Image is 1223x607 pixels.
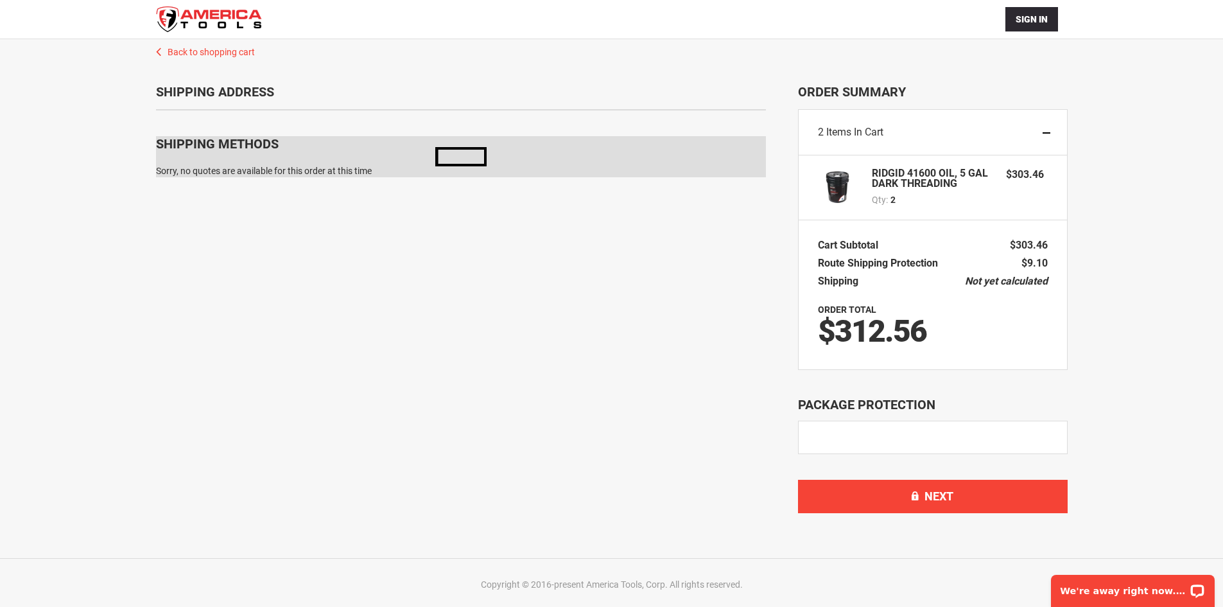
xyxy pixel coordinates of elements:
iframe: LiveChat chat widget [1043,567,1223,607]
img: America Tools [156,6,262,32]
strong: RIDGID 41600 OIL, 5 GAL DARK THREADING [872,168,994,189]
th: Cart Subtotal [818,236,885,254]
button: Sign In [1005,7,1058,31]
span: Next [924,489,953,503]
button: Next [798,480,1068,513]
div: Copyright © 2016-present America Tools, Corp. All rights reserved. [153,578,1071,591]
div: Package Protection [798,396,1068,414]
span: Items in Cart [826,126,883,138]
span: $303.46 [1006,168,1044,180]
span: Order Summary [798,84,1068,100]
span: $9.10 [1021,257,1048,269]
span: 2 [818,126,824,138]
span: Not yet calculated [965,275,1048,287]
th: Route Shipping Protection [818,254,944,272]
a: Back to shopping cart [143,39,1080,58]
span: 2 [890,193,896,206]
div: Shipping Address [156,84,766,100]
span: Qty [872,195,886,205]
img: Loading... [435,147,487,166]
span: Sign In [1016,14,1048,24]
a: store logo [156,6,262,32]
span: $303.46 [1010,239,1048,251]
strong: Order Total [818,304,876,315]
img: RIDGID 41600 OIL, 5 GAL DARK THREADING [818,168,856,207]
span: $312.56 [818,313,926,349]
span: Shipping [818,275,858,287]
